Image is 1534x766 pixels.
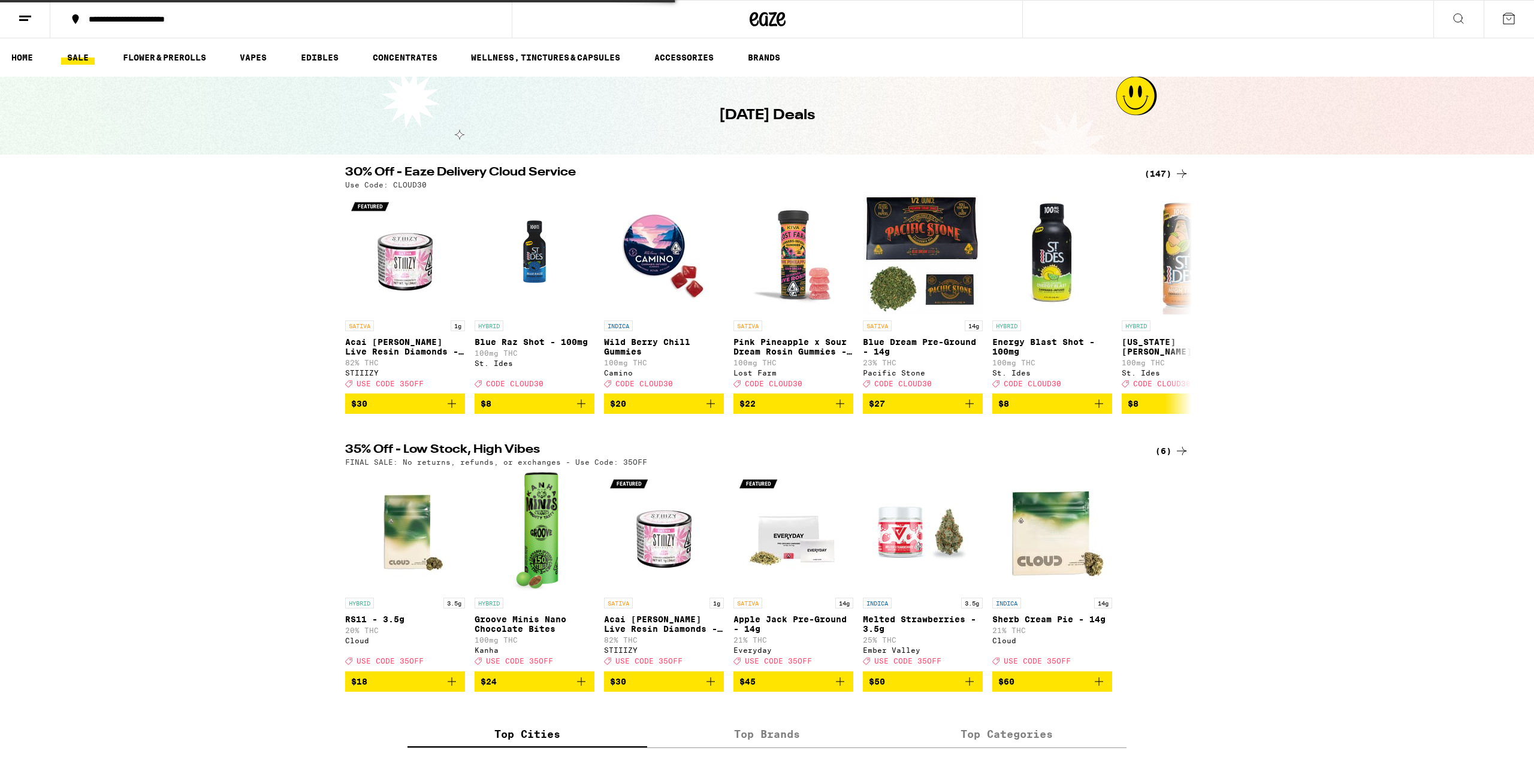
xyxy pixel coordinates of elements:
p: 23% THC [863,359,983,367]
img: St. Ides - Blue Raz Shot - 100mg [475,195,594,314]
a: SALE [61,50,95,65]
p: 14g [1094,598,1112,608]
span: USE CODE 35OFF [874,658,941,665]
p: 21% THC [733,636,853,644]
a: WELLNESS, TINCTURES & CAPSULES [465,50,626,65]
p: 100mg THC [604,359,724,367]
a: Open page for Energy Blast Shot - 100mg from St. Ides [992,195,1112,393]
div: STIIIZY [345,369,465,377]
p: Blue Dream Pre-Ground - 14g [863,337,983,356]
p: FINAL SALE: No returns, refunds, or exchanges - Use Code: 35OFF [345,458,647,466]
a: BRANDS [742,50,786,65]
p: 100mg THC [475,636,594,644]
img: St. Ides - Energy Blast Shot - 100mg [992,195,1112,314]
button: Add to bag [733,393,853,414]
a: ACCESSORIES [648,50,720,65]
button: Add to bag [992,671,1112,692]
span: USE CODE 35OFF [486,658,553,665]
a: FLOWER & PREROLLS [117,50,212,65]
a: (147) [1145,166,1189,181]
p: 100mg THC [475,349,594,357]
img: Ember Valley - Melted Strawberries - 3.5g [863,472,983,592]
div: Ember Valley [863,646,983,654]
div: Cloud [992,637,1112,644]
span: $18 [351,677,367,686]
a: Open page for RS11 - 3.5g from Cloud [345,472,465,671]
a: CONCENTRATES [367,50,443,65]
p: 20% THC [345,626,465,634]
span: $27 [869,399,885,408]
p: HYBRID [475,598,503,608]
button: Add to bag [863,671,983,692]
button: Add to bag [345,393,465,414]
p: Blue Raz Shot - 100mg [475,337,594,347]
div: St. Ides [992,369,1112,377]
p: SATIVA [604,598,633,608]
a: Open page for Groove Minis Nano Chocolate Bites from Kanha [475,472,594,671]
span: USE CODE 35OFF [615,658,683,665]
div: Kanha [475,646,594,654]
img: STIIIZY - Acai Berry Live Resin Diamonds - 1g [604,472,724,592]
span: CODE CLOUD30 [1004,380,1061,387]
h2: 35% Off - Low Stock, High Vibes [345,444,1130,458]
p: 21% THC [992,626,1112,634]
span: $30 [351,399,367,408]
img: Kanha - Groove Minis Nano Chocolate Bites [511,472,558,592]
label: Top Brands [647,722,887,747]
span: $50 [869,677,885,686]
label: Top Categories [887,722,1127,747]
p: HYBRID [992,320,1021,331]
p: 3.5g [961,598,983,608]
span: CODE CLOUD30 [1133,380,1191,387]
img: St. Ides - Georgia Peach High Tea [1122,195,1242,314]
h2: 30% Off - Eaze Delivery Cloud Service [345,166,1130,181]
a: Open page for Wild Berry Chill Gummies from Camino [604,195,724,393]
div: St. Ides [1122,369,1242,377]
a: HOME [5,50,39,65]
p: INDICA [992,598,1021,608]
span: CODE CLOUD30 [486,380,543,387]
p: 100mg THC [733,359,853,367]
img: Pacific Stone - Blue Dream Pre-Ground - 14g [863,195,983,314]
p: INDICA [863,598,892,608]
span: $8 [481,399,491,408]
a: VAPES [234,50,273,65]
p: Pink Pineapple x Sour Dream Rosin Gummies - 100mg [733,337,853,356]
div: STIIIZY [604,646,724,654]
a: Open page for Melted Strawberries - 3.5g from Ember Valley [863,472,983,671]
p: Groove Minis Nano Chocolate Bites [475,614,594,634]
span: USE CODE 35OFF [1004,658,1071,665]
button: Add to bag [475,671,594,692]
div: Camino [604,369,724,377]
a: (6) [1155,444,1189,458]
p: Apple Jack Pre-Ground - 14g [733,614,853,634]
a: Open page for Blue Raz Shot - 100mg from St. Ides [475,195,594,393]
p: Acai [PERSON_NAME] Live Resin Diamonds - 1g [604,614,724,634]
p: Use Code: CLOUD30 [345,181,427,189]
p: SATIVA [863,320,892,331]
span: $45 [739,677,756,686]
img: Cloud - Sherb Cream Pie - 14g [992,472,1112,592]
button: Add to bag [863,393,983,414]
a: Open page for Georgia Peach High Tea from St. Ides [1122,195,1242,393]
a: Open page for Blue Dream Pre-Ground - 14g from Pacific Stone [863,195,983,393]
p: INDICA [604,320,633,331]
p: SATIVA [733,598,762,608]
img: Everyday - Apple Jack Pre-Ground - 14g [733,472,853,592]
img: Camino - Wild Berry Chill Gummies [604,195,724,314]
p: HYBRID [345,598,374,608]
p: Wild Berry Chill Gummies [604,337,724,356]
div: Pacific Stone [863,369,983,377]
button: Add to bag [992,393,1112,414]
span: CODE CLOUD30 [615,380,673,387]
span: USE CODE 35OFF [357,658,424,665]
div: Lost Farm [733,369,853,377]
img: Cloud - RS11 - 3.5g [345,472,465,592]
p: SATIVA [345,320,374,331]
button: Add to bag [475,393,594,414]
span: $20 [610,399,626,408]
img: Lost Farm - Pink Pineapple x Sour Dream Rosin Gummies - 100mg [733,195,853,314]
a: Open page for Acai Berry Live Resin Diamonds - 1g from STIIIZY [604,472,724,671]
button: Add to bag [1122,393,1242,414]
